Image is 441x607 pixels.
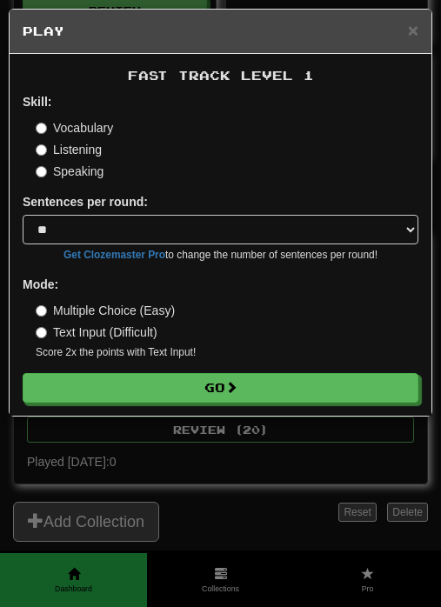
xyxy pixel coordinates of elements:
[23,23,418,40] h5: Play
[408,21,418,39] button: Close
[23,248,418,263] small: to change the number of sentences per round!
[408,20,418,40] span: ×
[36,324,157,341] label: Text Input (Difficult)
[36,144,47,156] input: Listening
[36,166,47,177] input: Speaking
[36,345,418,360] small: Score 2x the points with Text Input !
[36,302,175,319] label: Multiple Choice (Easy)
[23,193,148,210] label: Sentences per round:
[63,249,165,261] a: Get Clozemaster Pro
[36,119,113,137] label: Vocabulary
[23,373,418,403] button: Go
[23,95,51,109] strong: Skill:
[36,327,47,338] input: Text Input (Difficult)
[36,163,104,180] label: Speaking
[23,277,58,291] strong: Mode:
[128,68,314,83] span: Fast Track Level 1
[36,141,102,158] label: Listening
[36,305,47,317] input: Multiple Choice (Easy)
[36,123,47,134] input: Vocabulary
